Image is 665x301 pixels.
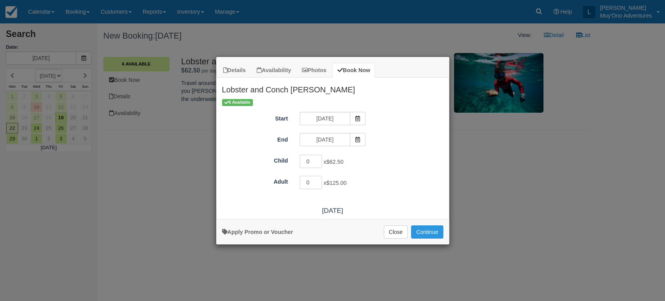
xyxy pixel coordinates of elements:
div: Item Modal [216,78,449,215]
button: Close [384,225,408,239]
button: Add to Booking [411,225,443,239]
label: End [216,133,294,144]
a: Apply Voucher [222,229,293,235]
span: x [323,159,343,165]
a: Availability [252,63,296,78]
input: Adult [300,176,322,189]
label: Adult [216,175,294,186]
span: $62.50 [326,159,344,165]
a: Photos [297,63,332,78]
span: [DATE] [322,207,343,214]
span: x [323,180,346,186]
label: Start [216,112,294,123]
input: Child [300,155,322,168]
h2: Lobster and Conch [PERSON_NAME] [216,78,449,98]
a: Details [218,63,251,78]
label: Child [216,154,294,165]
span: $125.00 [326,180,347,186]
a: Book Now [332,63,375,78]
span: 6 Available [222,99,253,106]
